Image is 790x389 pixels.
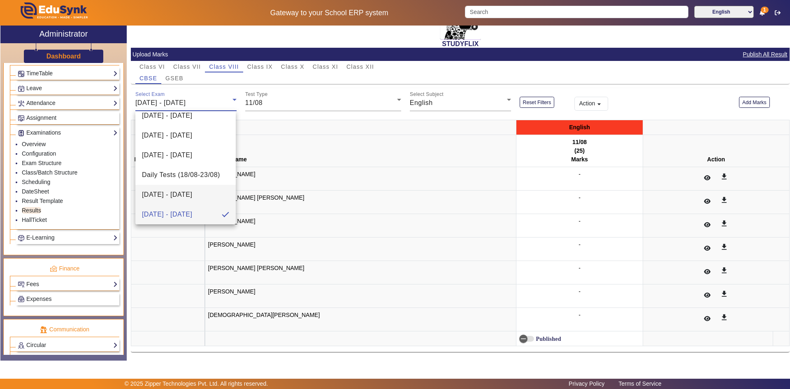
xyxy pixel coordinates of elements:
span: [DATE] - [DATE] [142,190,192,200]
span: [DATE] - [DATE] [142,130,192,140]
span: [DATE] - [DATE] [142,150,192,160]
span: Daily Tests (18/08-23/08) [142,170,220,180]
span: [DATE] - [DATE] [142,111,192,121]
span: [DATE] - [DATE] [142,210,192,219]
